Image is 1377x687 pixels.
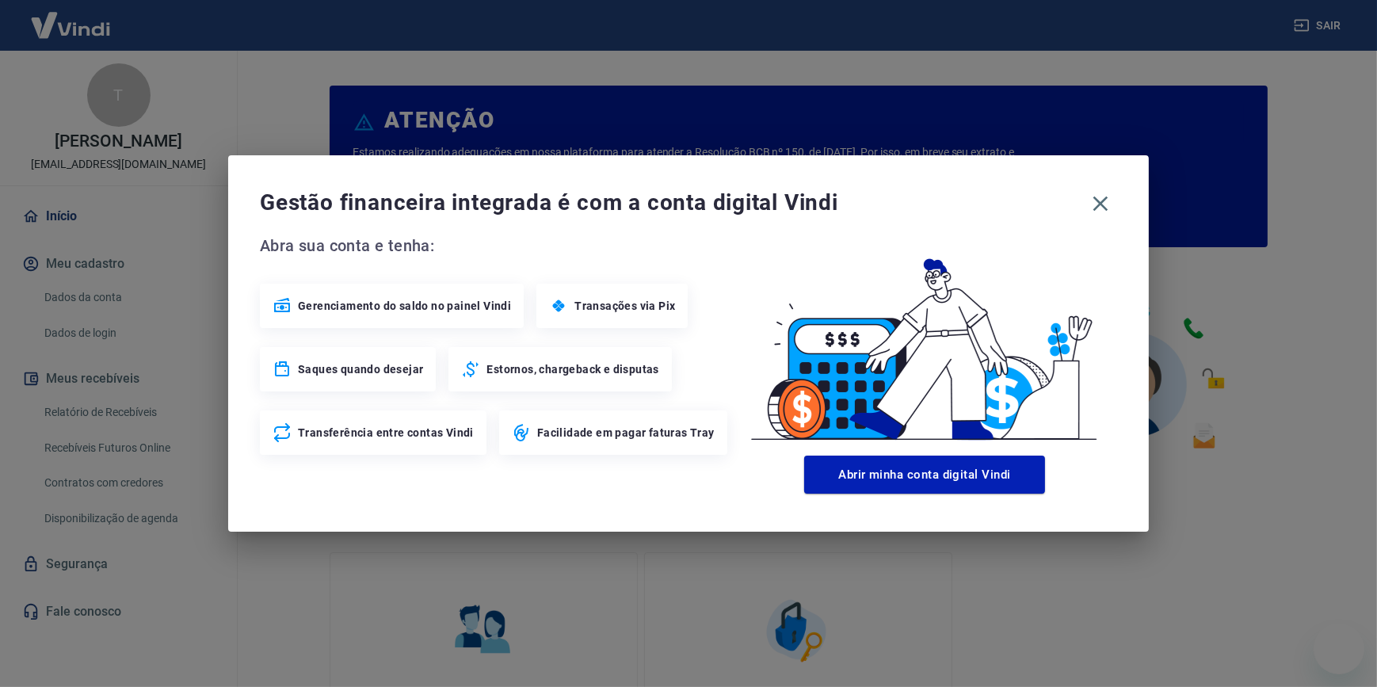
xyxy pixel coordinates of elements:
[537,425,715,441] span: Facilidade em pagar faturas Tray
[260,187,1084,219] span: Gestão financeira integrada é com a conta digital Vindi
[260,233,732,258] span: Abra sua conta e tenha:
[804,456,1045,494] button: Abrir minha conta digital Vindi
[298,425,474,441] span: Transferência entre contas Vindi
[298,298,511,314] span: Gerenciamento do saldo no painel Vindi
[486,361,658,377] span: Estornos, chargeback e disputas
[732,233,1117,449] img: Good Billing
[574,298,675,314] span: Transações via Pix
[1314,624,1364,674] iframe: Botão para abrir a janela de mensagens
[298,361,423,377] span: Saques quando desejar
